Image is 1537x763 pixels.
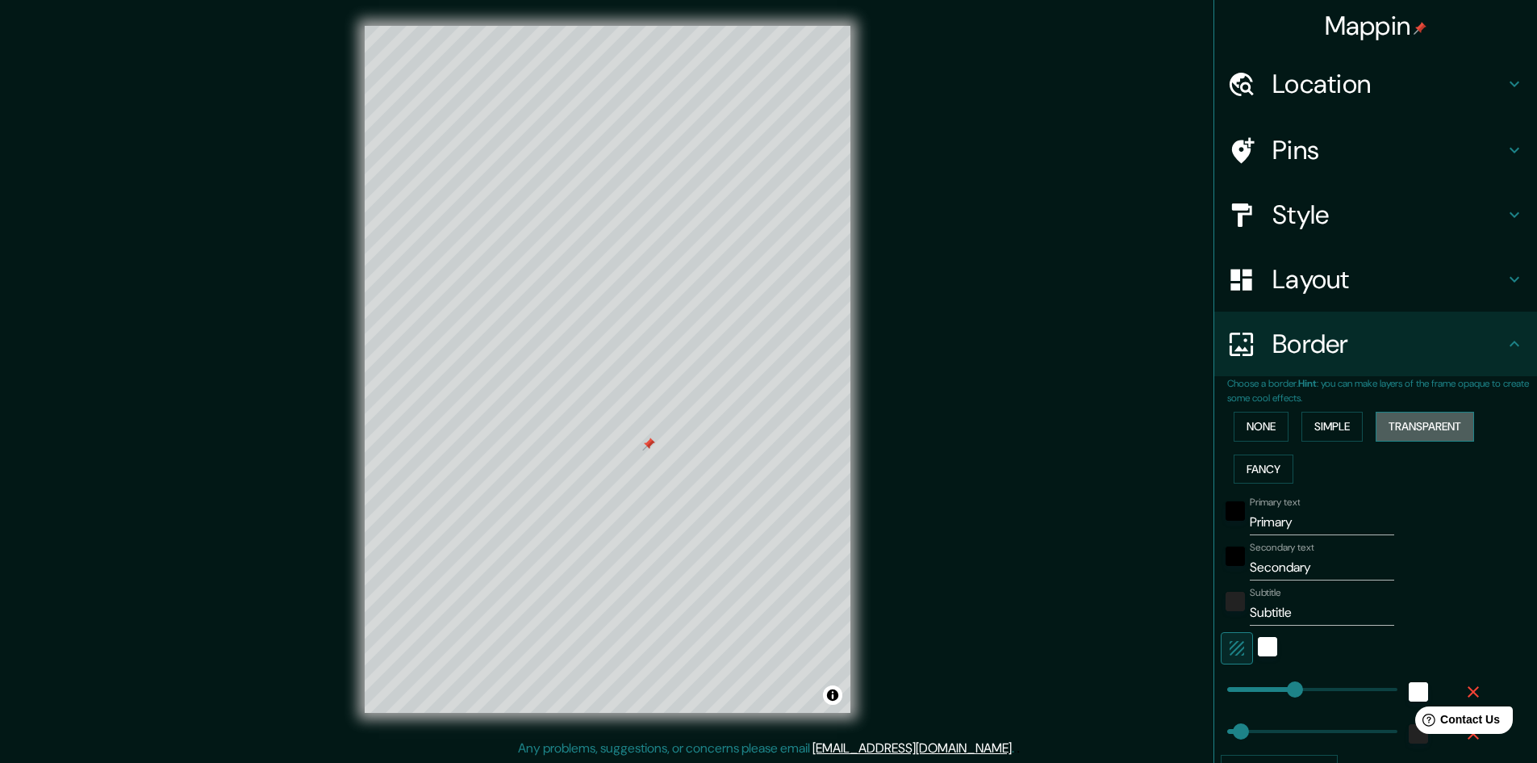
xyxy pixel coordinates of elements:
[1214,118,1537,182] div: Pins
[1272,68,1505,100] h4: Location
[1258,637,1277,656] button: white
[1226,547,1245,566] button: black
[1214,182,1537,247] div: Style
[1214,52,1537,116] div: Location
[1014,739,1017,758] div: .
[1226,501,1245,521] button: black
[1250,541,1314,555] label: Secondary text
[1272,199,1505,231] h4: Style
[1301,412,1363,442] button: Simple
[1234,412,1288,442] button: None
[518,739,1014,758] p: Any problems, suggestions, or concerns please email .
[1414,22,1426,35] img: pin-icon.png
[812,740,1012,757] a: [EMAIL_ADDRESS][DOMAIN_NAME]
[1226,592,1245,611] button: color-222222
[1325,10,1427,42] h4: Mappin
[1298,377,1317,390] b: Hint
[1250,586,1281,600] label: Subtitle
[1272,263,1505,296] h4: Layout
[1376,412,1474,442] button: Transparent
[1234,455,1293,484] button: Fancy
[1409,682,1428,702] button: white
[823,685,842,705] button: Toggle attribution
[1272,328,1505,360] h4: Border
[1250,496,1300,509] label: Primary text
[1017,739,1020,758] div: .
[1272,134,1505,166] h4: Pins
[1214,247,1537,312] div: Layout
[1227,376,1537,405] p: Choose a border. : you can make layers of the frame opaque to create some cool effects.
[1393,700,1519,745] iframe: Help widget launcher
[1214,312,1537,376] div: Border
